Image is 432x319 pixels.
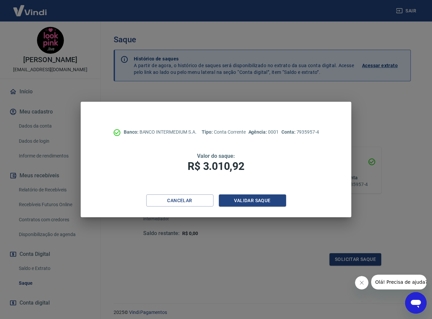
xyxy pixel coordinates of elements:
span: Banco: [124,129,140,135]
iframe: Mensagem da empresa [371,275,427,289]
p: Conta Corrente [202,129,245,136]
span: Valor do saque: [197,153,235,159]
button: Validar saque [219,194,286,207]
button: Cancelar [146,194,213,207]
p: 0001 [248,129,279,136]
span: Agência: [248,129,268,135]
span: Tipo: [202,129,214,135]
span: Conta: [281,129,297,135]
p: 7935957-4 [281,129,319,136]
span: R$ 3.010,92 [188,160,244,173]
iframe: Fechar mensagem [355,276,368,289]
p: BANCO INTERMEDIUM S.A. [124,129,197,136]
iframe: Botão para abrir a janela de mensagens [405,292,427,314]
span: Olá! Precisa de ajuda? [4,5,56,10]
